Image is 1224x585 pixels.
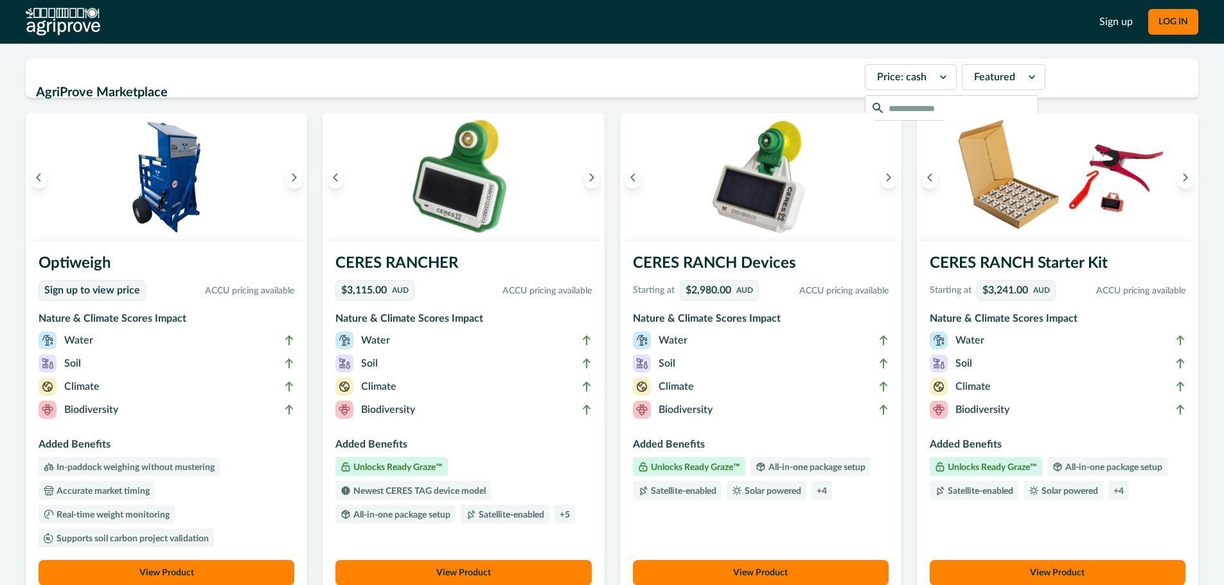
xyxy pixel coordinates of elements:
button: LOG IN [1148,9,1198,35]
p: Water [659,333,687,348]
p: ACCU pricing available [151,284,294,298]
button: Previous image [625,166,641,189]
p: Real-time weight monitoring [54,511,170,520]
p: Biodiversity [361,402,415,417]
p: Unlocks Ready Graze™ [648,463,740,472]
a: Sign up to view price [39,280,146,301]
p: $3,241.00 [982,285,1028,295]
h2: AgriProve Marketplace [36,80,857,105]
p: Sign up to view price [44,284,140,297]
h3: Nature & Climate Scores Impact [39,311,294,331]
p: Unlocks Ready Graze™ [351,463,443,472]
p: Starting at [930,284,971,297]
button: Next image [287,166,302,189]
p: ACCU pricing available [420,284,591,298]
img: An Optiweigh unit [26,113,307,241]
p: Supports soil carbon project validation [54,534,209,543]
button: Next image [881,166,896,189]
h3: Nature & Climate Scores Impact [930,311,1185,331]
p: AUD [392,286,409,294]
h3: Added Benefits [39,437,294,457]
p: Climate [361,379,396,394]
p: AUD [1033,286,1050,294]
p: Water [955,333,984,348]
p: Climate [64,379,100,394]
p: Biodiversity [659,402,713,417]
p: Biodiversity [955,402,1009,417]
img: AgriProve logo [26,8,100,36]
p: Soil [955,356,972,371]
p: Unlocks Ready Graze™ [945,463,1037,472]
p: Biodiversity [64,402,118,417]
p: ACCU pricing available [1061,284,1185,298]
h3: Added Benefits [633,437,889,457]
p: Starting at [633,284,675,297]
h3: CERES RANCH Starter Kit [930,252,1185,280]
button: Previous image [328,166,343,189]
p: + 5 [560,511,570,520]
p: All-in-one package setup [1063,463,1162,472]
img: A single CERES RANCHER device [323,113,604,241]
p: Climate [659,379,694,394]
p: $3,115.00 [341,285,387,295]
p: Water [64,333,93,348]
h3: Added Benefits [930,437,1185,457]
p: All-in-one package setup [351,511,450,520]
p: $2,980.00 [686,285,731,295]
p: + 4 [1113,487,1124,496]
p: ACCU pricing available [764,284,889,298]
p: Solar powered [742,487,801,496]
p: Water [361,333,390,348]
p: Solar powered [1039,487,1098,496]
h3: Added Benefits [335,437,591,457]
button: Previous image [31,166,46,189]
h3: Nature & Climate Scores Impact [633,311,889,331]
h3: CERES RANCHER [335,252,591,280]
p: AUD [736,286,753,294]
img: A CERES RANCH starter kit [917,113,1198,241]
p: Satellite-enabled [648,487,716,496]
p: Accurate market timing [54,487,150,496]
h3: Optiweigh [39,252,294,280]
p: Newest CERES TAG device model [351,487,486,496]
h3: CERES RANCH Devices [633,252,889,280]
button: Next image [584,166,599,189]
p: In-paddock weighing without mustering [54,463,215,472]
p: + 4 [817,487,827,496]
p: Satellite-enabled [476,511,544,520]
button: Next image [1178,166,1193,189]
p: Soil [659,356,675,371]
a: Sign up [1099,14,1133,30]
button: Previous image [922,166,937,189]
p: Climate [955,379,991,394]
p: All-in-one package setup [766,463,865,472]
h3: Nature & Climate Scores Impact [335,311,591,331]
p: Soil [361,356,378,371]
p: Satellite-enabled [945,487,1013,496]
p: Soil [64,356,81,371]
img: A single CERES RANCH device [620,113,901,241]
